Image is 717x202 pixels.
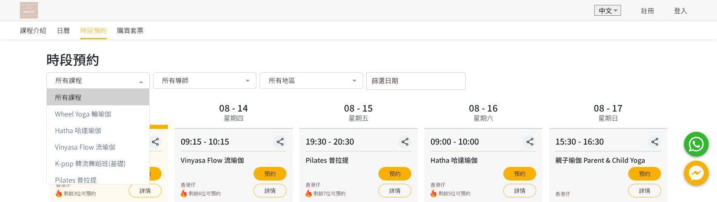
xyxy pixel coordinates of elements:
[269,76,295,84] span: 所有地區
[598,113,618,123] div: 星期日
[555,135,661,152] div: 15:30 - 16:30
[57,21,70,39] a: 日曆
[55,176,97,183] span: Pilates 普拉提
[55,160,126,166] span: K-pop 韓流舞蹈班(基礎)
[64,190,96,197] span: 剩餘3位可預約
[555,155,661,165] div: 親子瑜伽 Parent & Child Yoga
[628,184,661,197] a: 詳情
[313,190,346,197] span: 剩餘7位可預約
[594,103,623,112] div: 08 - 17
[366,72,466,90] input: 篩選日期
[129,184,162,197] a: 詳情
[181,190,187,197] img: fire.png
[469,103,498,112] div: 08 - 16
[430,135,536,152] div: 09:00 - 10:00
[349,113,368,123] div: 星期五
[57,25,70,35] span: 日曆
[503,167,536,181] button: 預約
[306,190,312,197] img: fire.png
[20,2,38,19] img: T57dtJh47iSJKDtQ57dN6xVUMYY2M0XQuGF02OI4.png
[55,110,111,117] span: Wheel Yoga 輪瑜伽
[641,5,654,15] a: 註冊
[219,103,248,112] div: 08 - 14
[181,181,221,188] div: 香港仔
[306,155,411,165] div: Pilates 普拉提
[80,21,107,39] a: 時段預約
[253,184,287,197] a: 詳情
[20,25,46,35] span: 課程介紹
[378,184,411,197] a: 詳情
[20,21,46,39] a: 課程介紹
[55,127,101,133] span: Hatha 哈達瑜伽
[189,190,221,197] span: 剩餘6位可預約
[628,167,661,181] button: 預約
[55,143,115,150] span: Vinyasa Flow 流瑜伽
[56,190,62,197] img: fire.png
[55,76,82,84] span: 所有課程
[674,5,687,15] a: 登入
[224,113,244,123] div: 星期四
[253,167,287,181] button: 預約
[46,49,671,69] div: 時段預約
[306,135,411,152] div: 19:30 - 20:30
[555,190,570,197] div: 香港仔
[378,167,411,181] button: 預約
[430,181,471,188] div: 香港仔
[56,181,96,188] div: 香港仔
[117,21,143,39] a: 購買套票
[117,25,143,35] span: 購買套票
[473,113,493,123] div: 星期六
[503,184,536,197] a: 詳情
[438,190,471,197] span: 剩餘5位可預約
[344,103,373,112] div: 08 - 15
[306,181,346,188] div: 香港仔
[181,155,287,165] div: Vinyasa Flow 流瑜伽
[181,135,287,152] div: 09:15 - 10:15
[80,25,107,35] span: 時段預約
[162,76,189,84] span: 所有導師
[430,190,437,197] img: fire.png
[55,94,81,100] span: 所有課程
[430,155,536,165] div: Hatha 哈達瑜伽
